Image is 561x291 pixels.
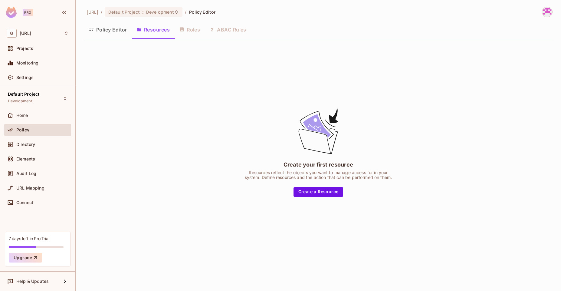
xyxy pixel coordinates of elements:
[9,253,42,263] button: Upgrade
[132,22,175,37] button: Resources
[243,170,394,180] div: Resources reflect the objects you want to manage access for in your system. Define resources and ...
[8,92,39,97] span: Default Project
[9,236,49,241] div: 7 days left in Pro Trial
[6,7,17,18] img: SReyMgAAAABJRU5ErkJggg==
[142,10,144,15] span: :
[87,9,98,15] span: the active workspace
[8,99,32,104] span: Development
[16,127,29,132] span: Policy
[185,9,186,15] li: /
[294,187,343,197] button: Create a Resource
[23,9,33,16] div: Pro
[16,279,49,284] span: Help & Updates
[16,46,33,51] span: Projects
[16,61,39,65] span: Monitoring
[16,75,34,80] span: Settings
[84,22,132,37] button: Policy Editor
[16,142,35,147] span: Directory
[542,7,552,17] img: thillai@genworx.ai
[16,171,36,176] span: Audit Log
[20,31,31,36] span: Workspace: genworx.ai
[146,9,174,15] span: Development
[284,161,353,168] div: Create your first resource
[101,9,102,15] li: /
[16,186,44,190] span: URL Mapping
[16,200,33,205] span: Connect
[7,29,17,38] span: G
[16,113,28,118] span: Home
[16,157,35,161] span: Elements
[189,9,216,15] span: Policy Editor
[108,9,140,15] span: Default Project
